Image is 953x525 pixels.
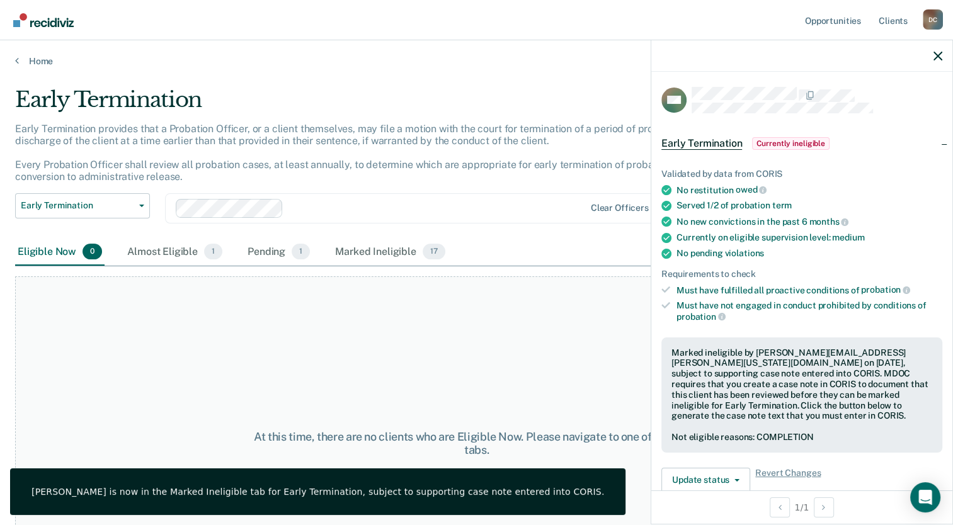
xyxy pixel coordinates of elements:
[15,55,938,67] a: Home
[770,497,790,517] button: Previous Opportunity
[125,239,225,266] div: Almost Eligible
[246,430,707,457] div: At this time, there are no clients who are Eligible Now. Please navigate to one of the other tabs.
[21,200,134,211] span: Early Termination
[676,300,942,322] div: Must have not engaged in conduct prohibited by conditions of
[13,13,74,27] img: Recidiviz
[676,232,942,243] div: Currently on eligible supervision level:
[676,312,726,322] span: probation
[651,123,952,164] div: Early TerminationCurrently ineligible
[676,216,942,227] div: No new convictions in the past 6
[676,184,942,196] div: No restitution
[772,200,792,210] span: term
[661,169,942,179] div: Validated by data from CORIS
[671,347,932,422] div: Marked ineligible by [PERSON_NAME][EMAIL_ADDRESS][PERSON_NAME][US_STATE][DOMAIN_NAME] on [DATE], ...
[755,468,821,493] span: Revert Changes
[591,203,649,213] div: Clear officers
[736,184,767,195] span: owed
[333,239,447,266] div: Marked Ineligible
[245,239,312,266] div: Pending
[15,123,702,183] p: Early Termination provides that a Probation Officer, or a client themselves, may file a motion wi...
[752,137,830,150] span: Currently ineligible
[671,432,932,443] div: Not eligible reasons: COMPLETION
[31,486,604,497] div: [PERSON_NAME] is now in the Marked Ineligible tab for Early Termination, subject to supporting ca...
[676,200,942,211] div: Served 1/2 of probation
[204,244,222,260] span: 1
[83,244,102,260] span: 0
[861,285,910,295] span: probation
[832,232,864,242] span: medium
[15,87,730,123] div: Early Termination
[661,269,942,279] div: Requirements to check
[814,497,834,517] button: Next Opportunity
[661,137,742,150] span: Early Termination
[809,217,848,227] span: months
[676,248,942,259] div: No pending
[292,244,310,260] span: 1
[724,248,764,258] span: violations
[15,239,105,266] div: Eligible Now
[910,482,940,512] div: Open Intercom Messenger
[923,9,943,30] div: D C
[923,9,943,30] button: Profile dropdown button
[651,490,952,524] div: 1 / 1
[423,244,445,260] span: 17
[676,285,942,296] div: Must have fulfilled all proactive conditions of
[661,468,750,493] button: Update status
